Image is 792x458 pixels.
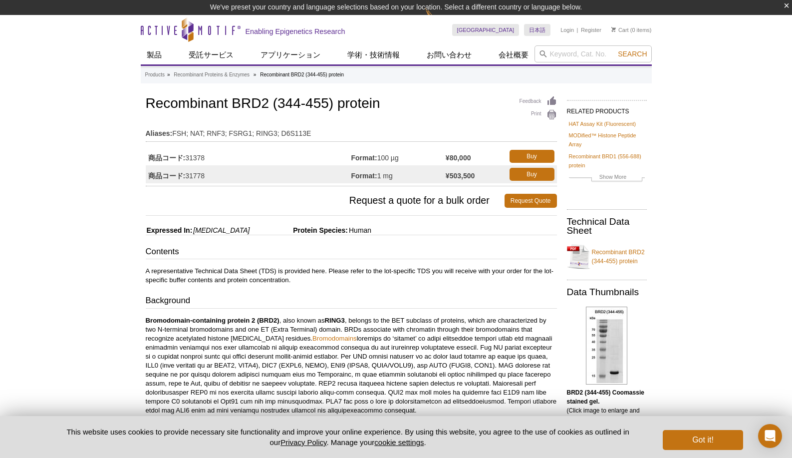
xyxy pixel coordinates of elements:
b: BRD2 (344-455) Coomassie stained gel. [567,389,644,405]
li: (0 items) [611,24,652,36]
strong: Format: [351,171,377,180]
a: Print [520,109,557,120]
h2: Technical Data Sheet [567,217,647,235]
li: » [167,72,170,77]
h3: Contents [146,246,557,260]
a: 日本語 [524,24,550,36]
img: Your Cart [611,27,616,32]
td: FSH; NAT; RNF3; FSRG1; RING3; D6S113E [146,123,557,139]
button: Got it! [663,430,743,450]
td: 31778 [146,165,351,183]
strong: ¥503,500 [446,171,475,180]
a: 製品 [141,45,168,64]
div: Open Intercom Messenger [758,424,782,448]
strong: Bromodomain-containing protein 2 (BRD2) [146,317,279,324]
a: Recombinant Proteins & Enzymes [174,70,250,79]
h2: Data Thumbnails [567,288,647,297]
a: アプリケーション [255,45,326,64]
a: Register [581,26,601,33]
strong: 商品コード: [148,171,186,180]
button: cookie settings [374,438,424,447]
a: Login [560,26,574,33]
span: Human [348,226,371,234]
strong: ¥80,000 [446,153,471,162]
strong: 商品コード: [148,153,186,162]
p: , also known as , belongs to the BET subclass of proteins, which are characterized by two N-termi... [146,316,557,415]
a: 受託サービス [183,45,240,64]
td: 1 mg [351,165,446,183]
a: MODified™ Histone Peptide Array [569,131,645,149]
strong: Aliases: [146,129,173,138]
a: Show More [569,172,645,184]
a: Buy [510,150,554,163]
p: (Click image to enlarge and see details). [567,388,647,424]
p: This website uses cookies to provide necessary site functionality and improve your online experie... [49,427,647,448]
a: Products [145,70,165,79]
span: Protein Species: [252,226,348,234]
a: 学術・技術情報 [341,45,406,64]
a: Cart [611,26,629,33]
h2: Enabling Epigenetics Research [246,27,345,36]
a: Request Quote [505,194,557,208]
h3: Background [146,295,557,309]
a: Recombinant BRD2 (344-455) protein [567,242,647,272]
strong: RING3 [325,317,345,324]
a: Bromodomains [312,335,357,342]
li: » [254,72,257,77]
strong: Format: [351,153,377,162]
a: お問い合わせ [421,45,478,64]
li: Recombinant BRD2 (344-455) protein [260,72,344,77]
button: Search [615,49,650,58]
a: 会社概要 [493,45,534,64]
a: [GEOGRAPHIC_DATA] [452,24,520,36]
input: Keyword, Cat. No. [534,45,652,62]
span: Expressed In: [146,226,193,234]
td: 100 µg [351,147,446,165]
td: 31378 [146,147,351,165]
a: Buy [510,168,554,181]
span: Search [618,50,647,58]
li: | [577,24,578,36]
h1: Recombinant BRD2 (344-455) protein [146,96,557,113]
h2: RELATED PRODUCTS [567,100,647,118]
span: Request a quote for a bulk order [146,194,505,208]
i: [MEDICAL_DATA] [193,226,250,234]
img: BRD2 (344-455) Coomassie gel [586,307,627,385]
p: A representative Technical Data Sheet (TDS) is provided here. Please refer to the lot-specific TD... [146,267,557,285]
a: Recombinant BRD1 (556-688) protein [569,152,645,170]
a: Privacy Policy [280,438,326,447]
img: Change Here [425,7,452,31]
a: Feedback [520,96,557,107]
a: HAT Assay Kit (Fluorescent) [569,119,636,128]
